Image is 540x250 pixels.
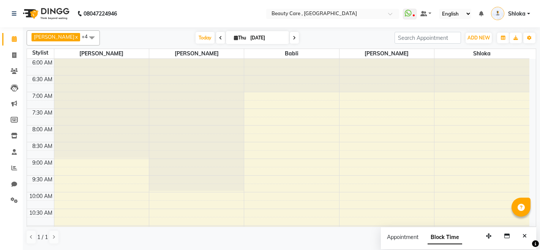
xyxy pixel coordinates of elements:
[74,34,78,40] a: x
[31,126,54,134] div: 8:00 AM
[31,176,54,184] div: 9:30 AM
[491,7,504,20] img: Shloka
[149,49,244,58] span: [PERSON_NAME]
[31,59,54,67] div: 6:00 AM
[387,234,418,241] span: Appointment
[395,32,461,44] input: Search Appointment
[19,3,71,24] img: logo
[27,49,54,57] div: Stylist
[232,35,248,41] span: Thu
[34,34,74,40] span: [PERSON_NAME]
[196,32,215,44] span: Today
[82,33,93,39] span: +4
[28,192,54,200] div: 10:00 AM
[28,226,54,234] div: 11:00 AM
[31,142,54,150] div: 8:30 AM
[28,209,54,217] div: 10:30 AM
[467,35,490,41] span: ADD NEW
[31,92,54,100] div: 7:00 AM
[428,231,462,244] span: Block Time
[54,49,149,58] span: [PERSON_NAME]
[508,220,532,242] iframe: chat widget
[248,32,286,44] input: 2025-09-04
[508,10,526,18] span: Shloka
[339,49,434,58] span: [PERSON_NAME]
[37,233,48,241] span: 1 / 1
[31,109,54,117] div: 7:30 AM
[84,3,117,24] b: 08047224946
[244,49,339,58] span: Babli
[31,75,54,83] div: 6:30 AM
[466,33,492,43] button: ADD NEW
[434,49,529,58] span: Shloka
[31,159,54,167] div: 9:00 AM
